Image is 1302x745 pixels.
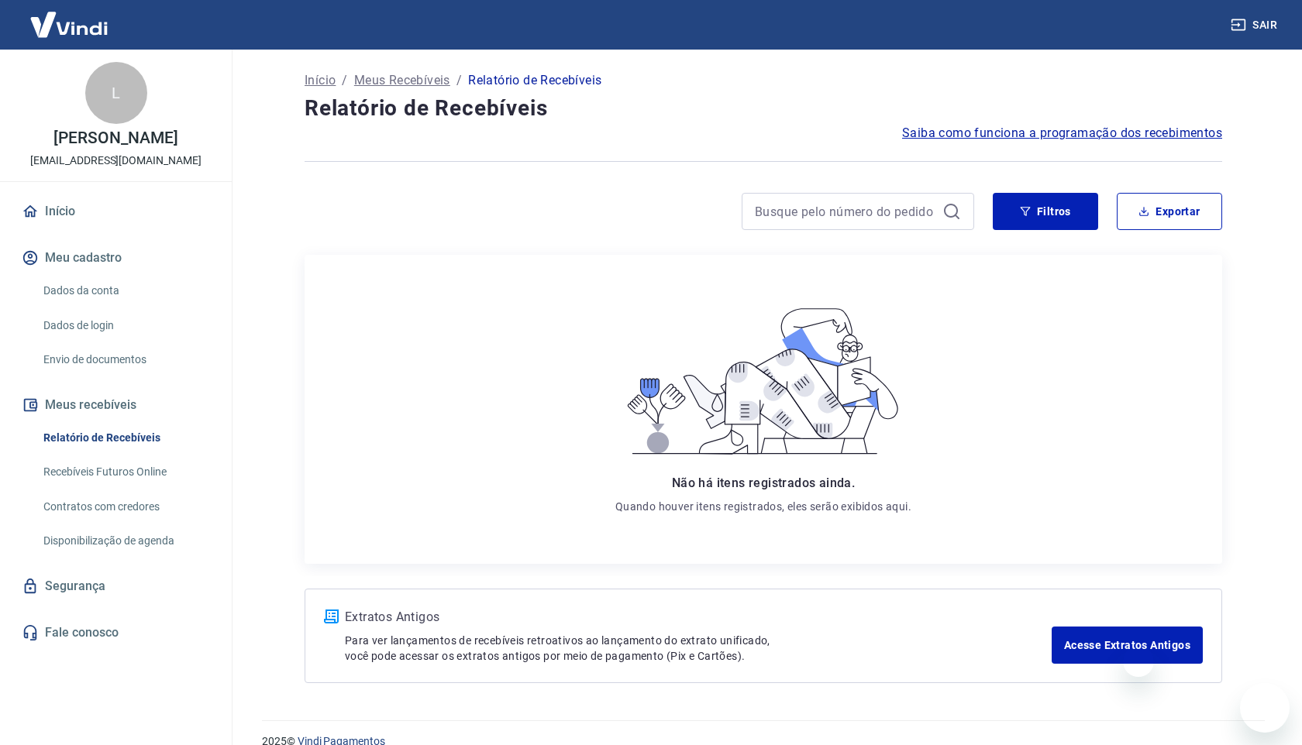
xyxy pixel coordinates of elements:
a: Início [305,71,336,90]
button: Filtros [993,193,1098,230]
span: Não há itens registrados ainda. [672,475,855,490]
p: Extratos Antigos [345,608,1052,627]
a: Contratos com credores [37,491,213,523]
button: Meus recebíveis [19,388,213,422]
iframe: Fechar mensagem [1123,646,1154,677]
p: Para ver lançamentos de recebíveis retroativos ao lançamento do extrato unificado, você pode aces... [345,633,1052,664]
button: Meu cadastro [19,241,213,275]
p: Relatório de Recebíveis [468,71,601,90]
a: Saiba como funciona a programação dos recebimentos [902,124,1222,142]
button: Sair [1228,11,1283,39]
a: Segurança [19,569,213,603]
p: Quando houver itens registrados, eles serão exibidos aqui. [615,499,911,514]
a: Fale conosco [19,616,213,650]
a: Meus Recebíveis [354,71,450,90]
a: Início [19,194,213,228]
a: Recebíveis Futuros Online [37,456,213,488]
img: ícone [324,609,339,623]
div: L [85,62,147,124]
h4: Relatório de Recebíveis [305,93,1222,124]
p: / [342,71,347,90]
p: / [456,71,462,90]
input: Busque pelo número do pedido [755,200,936,223]
a: Relatório de Recebíveis [37,422,213,454]
a: Acesse Extratos Antigos [1052,627,1203,664]
button: Exportar [1117,193,1222,230]
p: [EMAIL_ADDRESS][DOMAIN_NAME] [30,153,201,169]
img: Vindi [19,1,119,48]
iframe: Botão para abrir a janela de mensagens [1240,683,1290,733]
a: Envio de documentos [37,344,213,376]
p: [PERSON_NAME] [53,130,177,146]
a: Dados da conta [37,275,213,307]
a: Dados de login [37,310,213,342]
a: Disponibilização de agenda [37,525,213,557]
